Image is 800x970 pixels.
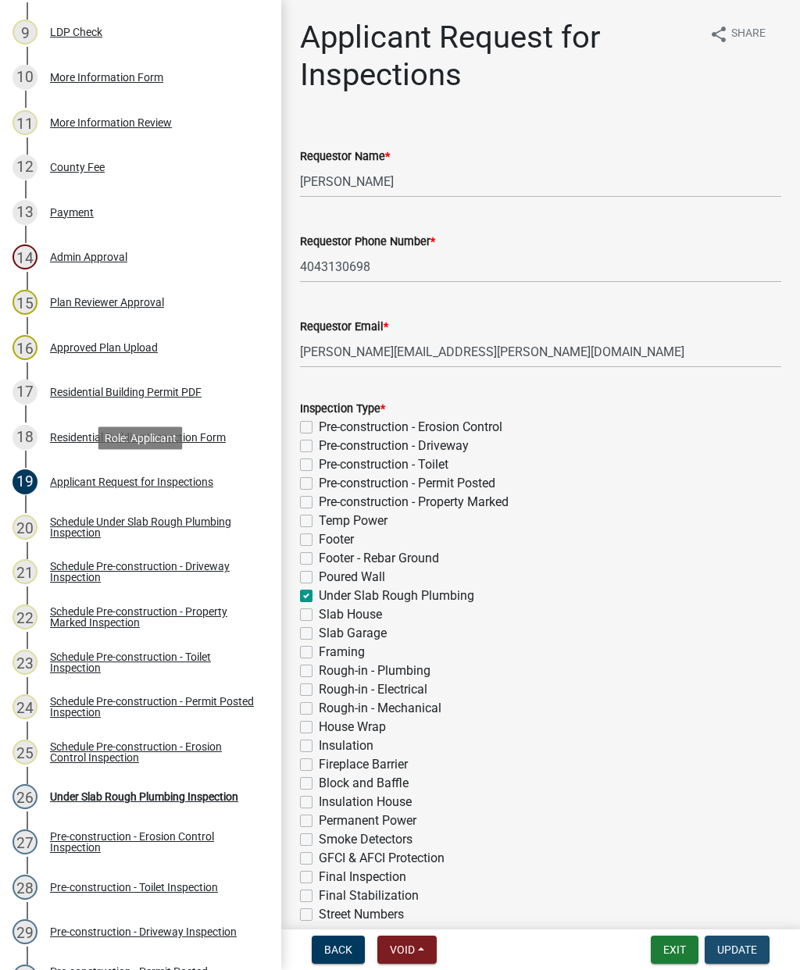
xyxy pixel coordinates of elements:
[12,694,37,719] div: 24
[12,650,37,675] div: 23
[12,604,37,629] div: 22
[319,455,448,474] label: Pre-construction - Toilet
[731,25,766,44] span: Share
[319,662,430,680] label: Rough-in - Plumbing
[312,936,365,964] button: Back
[319,811,416,830] label: Permanent Power
[319,568,385,587] label: Poured Wall
[300,404,385,415] label: Inspection Type
[50,791,238,802] div: Under Slab Rough Plumbing Inspection
[50,696,256,718] div: Schedule Pre-construction - Permit Posted Inspection
[12,740,37,765] div: 25
[50,251,127,262] div: Admin Approval
[12,784,37,809] div: 26
[12,110,37,135] div: 11
[12,380,37,405] div: 17
[319,868,406,886] label: Final Inspection
[717,943,757,956] span: Update
[319,474,495,493] label: Pre-construction - Permit Posted
[319,643,365,662] label: Framing
[12,515,37,540] div: 20
[50,476,213,487] div: Applicant Request for Inspections
[12,290,37,315] div: 15
[319,886,419,905] label: Final Stabilization
[319,587,474,605] label: Under Slab Rough Plumbing
[50,297,164,308] div: Plan Reviewer Approval
[12,919,37,944] div: 29
[319,736,373,755] label: Insulation
[319,680,427,699] label: Rough-in - Electrical
[50,27,102,37] div: LDP Check
[319,437,469,455] label: Pre-construction - Driveway
[319,699,441,718] label: Rough-in - Mechanical
[319,849,445,868] label: GFCI & AFCI Protection
[300,19,697,94] h1: Applicant Request for Inspections
[319,624,387,643] label: Slab Garage
[319,774,409,793] label: Block and Baffle
[50,387,202,398] div: Residential Building Permit PDF
[50,162,105,173] div: County Fee
[319,793,412,811] label: Insulation House
[709,25,728,44] i: share
[50,651,256,673] div: Schedule Pre-construction - Toilet Inspection
[50,342,158,353] div: Approved Plan Upload
[319,755,408,774] label: Fireplace Barrier
[319,605,382,624] label: Slab House
[12,469,37,494] div: 19
[12,65,37,90] div: 10
[50,432,226,443] div: Residential Building Inspection Form
[12,425,37,450] div: 18
[300,152,390,162] label: Requestor Name
[319,418,502,437] label: Pre-construction - Erosion Control
[319,718,386,736] label: House Wrap
[300,237,435,248] label: Requestor Phone Number
[50,926,237,937] div: Pre-construction - Driveway Inspection
[12,155,37,180] div: 12
[324,943,352,956] span: Back
[50,207,94,218] div: Payment
[651,936,698,964] button: Exit
[319,905,404,924] label: Street Numbers
[12,875,37,900] div: 28
[300,322,388,333] label: Requestor Email
[50,882,218,893] div: Pre-construction - Toilet Inspection
[12,200,37,225] div: 13
[697,19,778,49] button: shareShare
[319,830,412,849] label: Smoke Detectors
[319,549,439,568] label: Footer - Rebar Ground
[98,426,183,449] div: Role: Applicant
[12,20,37,45] div: 9
[50,72,163,83] div: More Information Form
[12,335,37,360] div: 16
[50,831,256,853] div: Pre-construction - Erosion Control Inspection
[319,493,509,512] label: Pre-construction - Property Marked
[50,606,256,628] div: Schedule Pre-construction - Property Marked Inspection
[12,559,37,584] div: 21
[319,530,354,549] label: Footer
[50,741,256,763] div: Schedule Pre-construction - Erosion Control Inspection
[50,561,256,583] div: Schedule Pre-construction - Driveway Inspection
[50,117,172,128] div: More Information Review
[319,512,387,530] label: Temp Power
[377,936,437,964] button: Void
[12,244,37,269] div: 14
[50,516,256,538] div: Schedule Under Slab Rough Plumbing Inspection
[705,936,770,964] button: Update
[390,943,415,956] span: Void
[12,829,37,854] div: 27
